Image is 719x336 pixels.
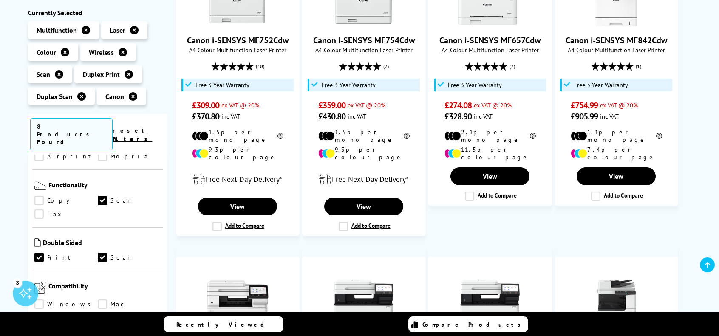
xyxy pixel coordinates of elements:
[98,152,161,161] a: Mopria
[34,239,41,247] img: Double Sided
[307,167,421,191] div: modal_delivery
[591,192,643,201] label: Add to Compare
[339,222,391,231] label: Add to Compare
[192,100,220,111] span: £309.00
[408,316,528,332] a: Compare Products
[332,20,396,28] a: Canon i-SENSYS MF754Cdw
[571,111,598,122] span: £905.99
[510,58,515,74] span: (2)
[348,101,385,109] span: ex VAT @ 20%
[221,112,240,120] span: inc VAT
[571,146,662,161] li: 7.4p per colour page
[164,316,283,332] a: Recently Viewed
[318,100,346,111] span: £359.00
[474,112,493,120] span: inc VAT
[28,8,167,17] div: Currently Selected
[422,321,525,328] span: Compare Products
[433,46,547,54] span: A4 Colour Multifunction Laser Printer
[195,82,249,88] span: Free 3 Year Warranty
[458,20,522,28] a: Canon i-SENSYS MF657Cdw
[34,196,98,206] a: Copy
[34,253,98,263] a: Print
[34,300,98,309] a: Windows
[383,58,389,74] span: (2)
[98,253,161,263] a: Scan
[192,111,220,122] span: £370.80
[181,46,295,54] span: A4 Colour Multifunction Laser Printer
[474,101,512,109] span: ex VAT @ 20%
[584,20,648,28] a: Canon i-SENSYS MF842Cdw
[37,70,50,79] span: Scan
[34,282,46,294] img: Compatibility
[98,196,161,206] a: Scan
[221,101,259,109] span: ex VAT @ 20%
[571,128,662,144] li: 1.1p per mono page
[600,101,638,109] span: ex VAT @ 20%
[83,70,120,79] span: Duplex Print
[187,35,289,46] a: Canon i-SENSYS MF752Cdw
[192,128,283,144] li: 1.5p per mono page
[324,198,403,215] a: View
[444,111,472,122] span: £328.90
[444,100,472,111] span: £274.08
[574,82,628,88] span: Free 3 Year Warranty
[322,82,376,88] span: Free 3 Year Warranty
[110,26,125,34] span: Laser
[313,35,415,46] a: Canon i-SENSYS MF754Cdw
[13,278,22,287] div: 3
[566,35,667,46] a: Canon i-SENSYS MF842Cdw
[34,152,98,161] a: Airprint
[89,48,114,56] span: Wireless
[34,210,98,219] a: Fax
[206,20,269,28] a: Canon i-SENSYS MF752Cdw
[577,167,656,185] a: View
[256,58,264,74] span: (40)
[318,128,410,144] li: 1.5p per mono page
[559,46,674,54] span: A4 Colour Multifunction Laser Printer
[571,100,598,111] span: £754.99
[318,146,410,161] li: 9.3p per colour page
[37,26,77,34] span: Multifunction
[450,167,529,185] a: View
[48,181,161,192] span: Functionality
[34,181,46,190] img: Functionality
[348,112,366,120] span: inc VAT
[113,127,152,143] a: reset filters
[465,192,517,201] label: Add to Compare
[307,46,421,54] span: A4 Colour Multifunction Laser Printer
[176,321,273,328] span: Recently Viewed
[43,239,161,249] span: Double Sided
[444,146,536,161] li: 11.5p per colour page
[212,222,264,231] label: Add to Compare
[37,48,56,56] span: Colour
[448,82,502,88] span: Free 3 Year Warranty
[318,111,346,122] span: £430.80
[439,35,541,46] a: Canon i-SENSYS MF657Cdw
[444,128,536,144] li: 2.1p per mono page
[48,282,161,296] span: Compatibility
[181,167,295,191] div: modal_delivery
[30,118,113,150] span: 8 Products Found
[192,146,283,161] li: 9.3p per colour page
[37,92,73,101] span: Duplex Scan
[636,58,641,74] span: (1)
[105,92,124,101] span: Canon
[600,112,619,120] span: inc VAT
[98,300,161,309] a: Mac
[198,198,277,215] a: View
